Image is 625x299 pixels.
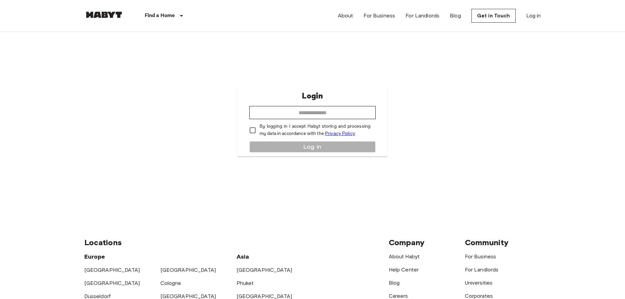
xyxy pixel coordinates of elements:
a: Careers [389,293,408,299]
span: Company [389,238,425,247]
a: Blog [389,280,400,286]
span: Locations [84,238,122,247]
a: Phuket [237,280,254,286]
a: For Landlords [406,12,439,20]
a: For Business [465,253,496,260]
a: Blog [450,12,461,20]
a: About [338,12,353,20]
a: For Business [364,12,395,20]
a: Privacy Policy [325,131,355,136]
a: Help Center [389,267,419,273]
a: [GEOGRAPHIC_DATA] [237,267,292,273]
a: About Habyt [389,253,420,260]
a: Log in [526,12,541,20]
span: Europe [84,253,105,260]
a: [GEOGRAPHIC_DATA] [160,267,216,273]
a: [GEOGRAPHIC_DATA] [84,267,140,273]
a: Corporates [465,293,493,299]
p: Find a Home [145,12,175,20]
a: Get in Touch [471,9,516,23]
p: Login [302,90,323,102]
a: [GEOGRAPHIC_DATA] [84,280,140,286]
a: Cologne [160,280,181,286]
span: Community [465,238,509,247]
a: For Landlords [465,267,499,273]
img: Habyt [84,11,124,18]
span: Asia [237,253,249,260]
a: Universities [465,280,493,286]
p: By logging in I accept Habyt storing and processing my data in accordance with the [260,123,370,137]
